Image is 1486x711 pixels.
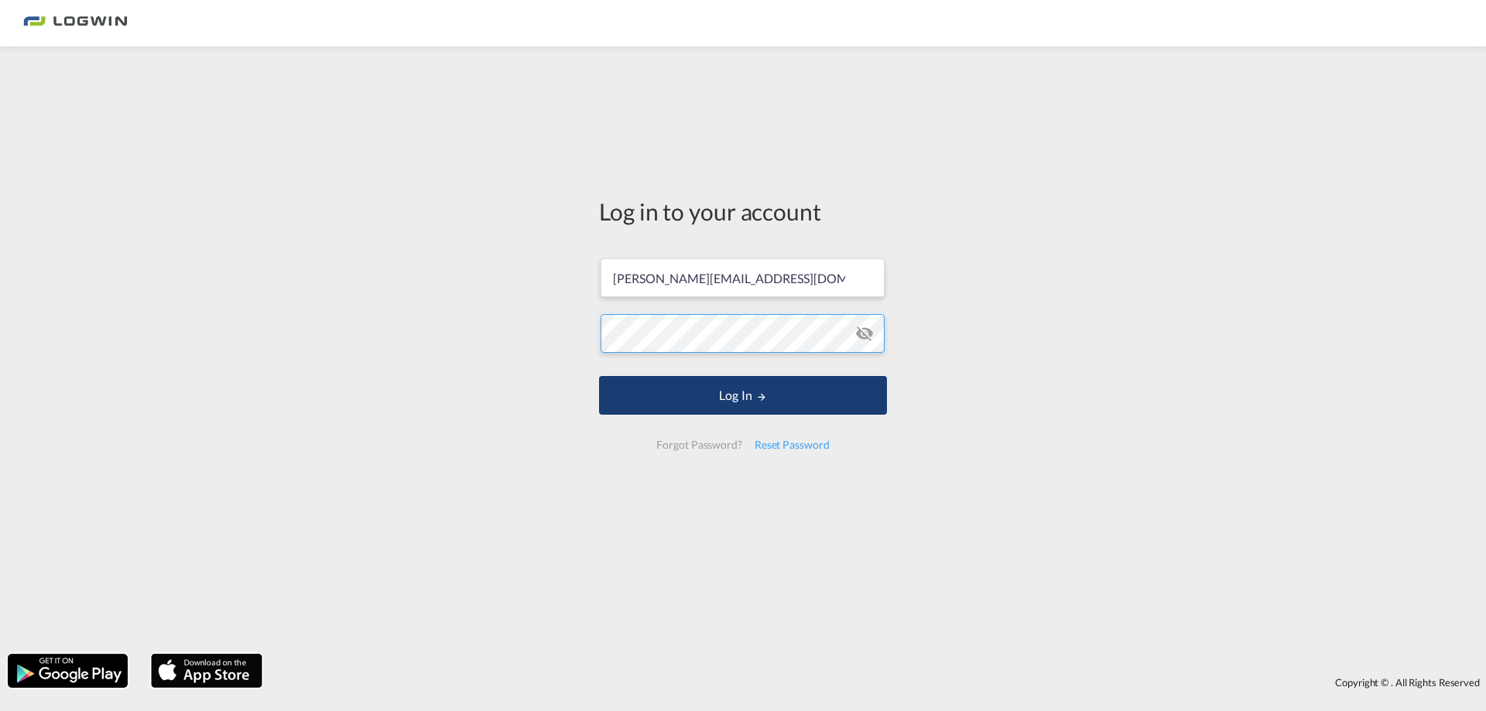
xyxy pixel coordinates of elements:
md-icon: icon-eye-off [855,324,874,343]
img: apple.png [149,652,264,689]
input: Enter email/phone number [601,258,885,297]
div: Log in to your account [599,195,887,227]
img: bc73a0e0d8c111efacd525e4c8ad7d32.png [23,6,128,41]
div: Reset Password [748,431,836,459]
button: LOGIN [599,376,887,415]
img: google.png [6,652,129,689]
div: Copyright © . All Rights Reserved [270,669,1486,696]
div: Forgot Password? [650,431,748,459]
